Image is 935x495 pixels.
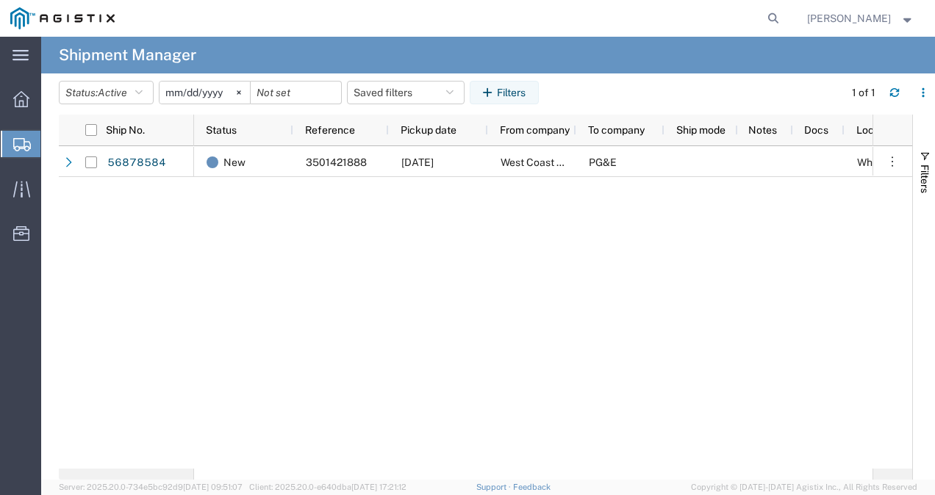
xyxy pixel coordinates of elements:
[206,124,237,136] span: Status
[748,124,777,136] span: Notes
[401,156,434,168] span: 09/19/2025
[306,156,367,168] span: 3501421888
[10,7,115,29] img: logo
[589,156,617,168] span: PG&E
[807,10,891,26] span: Jose Figueroa
[856,124,898,136] span: Location
[305,124,355,136] span: Reference
[160,82,250,104] input: Not set
[476,483,513,491] a: Support
[98,87,127,98] span: Active
[691,481,917,494] span: Copyright © [DATE]-[DATE] Agistix Inc., All Rights Reserved
[251,82,341,104] input: Not set
[588,124,645,136] span: To company
[106,124,145,136] span: Ship No.
[59,37,196,73] h4: Shipment Manager
[59,81,154,104] button: Status:Active
[500,124,570,136] span: From company
[347,81,465,104] button: Saved filters
[183,483,243,491] span: [DATE] 09:51:07
[249,483,406,491] span: Client: 2025.20.0-e640dba
[919,165,931,193] span: Filters
[501,156,620,168] span: West Coast Batteries LLC
[470,81,539,104] button: Filters
[852,85,878,101] div: 1 of 1
[513,483,551,491] a: Feedback
[804,124,828,136] span: Docs
[401,124,456,136] span: Pickup date
[806,10,915,27] button: [PERSON_NAME]
[223,147,246,178] span: New
[676,124,726,136] span: Ship mode
[351,483,406,491] span: [DATE] 17:21:12
[59,483,243,491] span: Server: 2025.20.0-734e5bc92d9
[107,151,167,175] a: 56878584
